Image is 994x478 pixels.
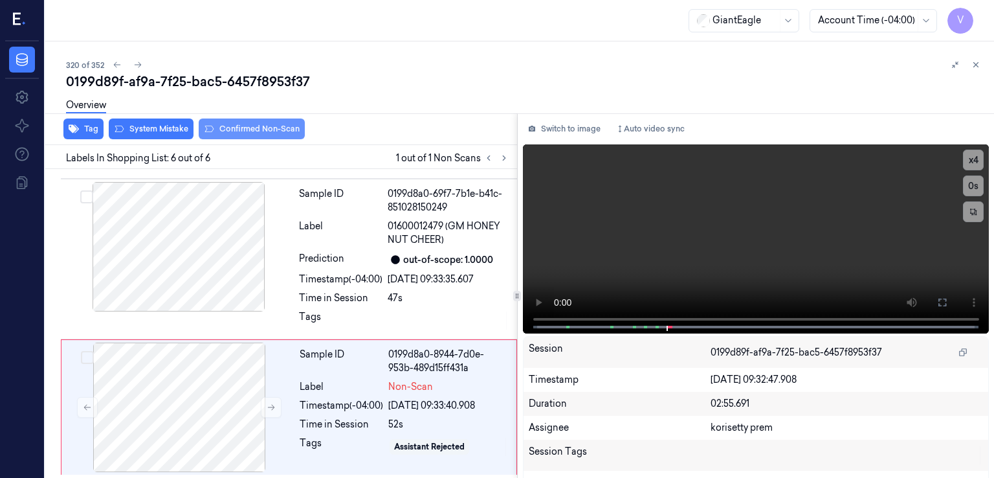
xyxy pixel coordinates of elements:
[66,98,106,113] a: Overview
[388,348,509,375] div: 0199d8a0-8944-7d0e-953b-489d15ff431a
[963,150,984,170] button: x4
[299,187,382,214] div: Sample ID
[81,351,94,364] button: Select row
[711,421,984,435] div: korisetty prem
[529,421,711,435] div: Assignee
[963,176,984,196] button: 0s
[388,220,509,247] span: 01600012479 (GM HONEY NUT CHEER)
[199,119,305,139] button: Confirmed Non-Scan
[611,119,690,139] button: Auto video sync
[300,437,383,457] div: Tags
[394,441,465,453] div: Assistant Rejected
[299,291,382,305] div: Time in Session
[299,252,382,267] div: Prediction
[109,119,193,139] button: System Mistake
[403,253,493,267] div: out-of-scope: 1.0000
[300,380,383,394] div: Label
[529,445,711,466] div: Session Tags
[299,273,382,286] div: Timestamp (-04:00)
[299,220,382,247] div: Label
[299,310,382,331] div: Tags
[63,119,104,139] button: Tag
[529,397,711,411] div: Duration
[711,346,882,359] span: 0199d89f-af9a-7f25-bac5-6457f8953f37
[300,418,383,431] div: Time in Session
[388,418,509,431] div: 52s
[523,119,606,139] button: Switch to image
[396,150,512,166] span: 1 out of 1 Non Scans
[388,380,433,394] span: Non-Scan
[388,187,509,214] div: 0199d8a0-69f7-7b1e-b41c-851028150249
[529,342,711,363] div: Session
[947,8,973,34] button: V
[66,73,984,91] div: 0199d89f-af9a-7f25-bac5-6457f8953f37
[388,399,509,413] div: [DATE] 09:33:40.908
[66,152,210,165] span: Labels In Shopping List: 6 out of 6
[300,399,383,413] div: Timestamp (-04:00)
[388,291,509,305] div: 47s
[388,273,509,286] div: [DATE] 09:33:35.607
[529,373,711,387] div: Timestamp
[80,190,93,203] button: Select row
[300,348,383,375] div: Sample ID
[711,373,984,387] div: [DATE] 09:32:47.908
[711,397,984,411] div: 02:55.691
[66,60,104,71] span: 320 of 352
